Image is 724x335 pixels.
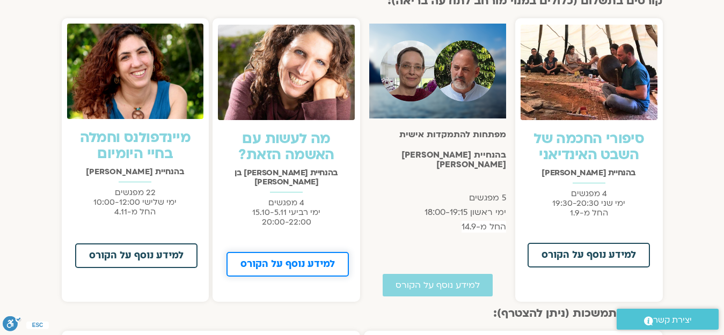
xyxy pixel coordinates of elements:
span: למידע נוסף על הקורס [89,251,184,260]
a: יצירת קשר [617,309,719,330]
h2: תכניות מתמשכות (ניתן להצטרף): [62,307,663,320]
span: החל מ-14.9 [462,221,506,233]
a: מה לעשות עם האשמה הזאת? [238,129,334,165]
span: למידע נוסף על הקורס [240,259,335,269]
p: 22 מפגשים ימי שלישי 10:00-12:00 החל מ-4.11 [67,188,204,217]
a: למידע נוסף על הקורס [528,243,650,267]
span: יצירת קשר [653,313,692,327]
a: למידע נוסף על הקורס [75,243,198,268]
span: למידע נוסף על הקורס [542,250,636,260]
a: סיפורי החכמה של השבט האינדיאני [533,129,644,165]
a: מפתחות להתמקדות אישית [399,129,506,140]
a: למידע נוסף על הקורס [383,274,493,296]
span: למידע נוסף על הקורס [396,280,480,290]
p: 4 מפגשים ימי שני 19:30-20:30 [521,189,657,218]
h2: בהנחיית [PERSON_NAME] [521,168,657,177]
span: 20:00-22:00 [262,217,311,227]
h2: בהנחיית [PERSON_NAME] [67,167,204,176]
span: החל מ-1.9 [570,207,608,218]
a: מיינדפולנס וחמלה בחיי היומיום [80,128,191,163]
h2: בהנחיית [PERSON_NAME] בן [PERSON_NAME] [218,168,355,187]
p: 4 מפגשים ימי רביעי 15.10-5.11 [218,198,355,227]
a: למידע נוסף על הקורס [226,252,349,277]
h2: בהנחיית [PERSON_NAME] [PERSON_NAME] [369,150,506,169]
p: 5 מפגשים ימי ראשון 18:00-19:15 [369,191,506,234]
